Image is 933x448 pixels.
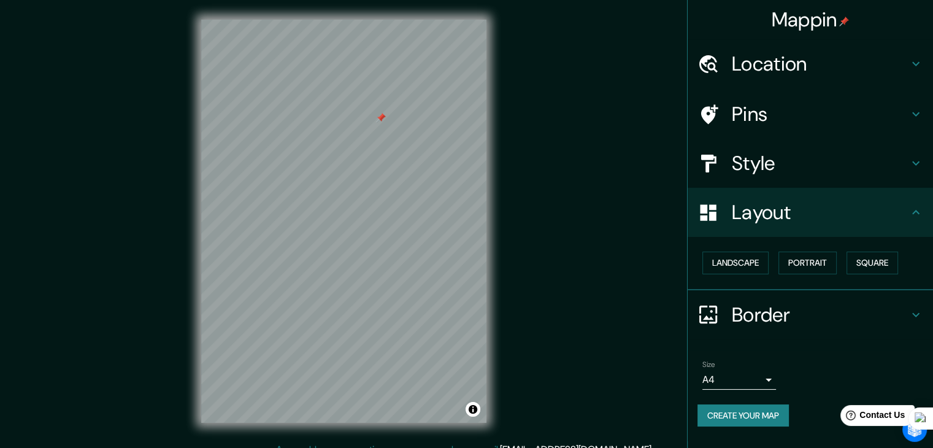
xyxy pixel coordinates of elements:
div: Pins [688,90,933,139]
label: Size [702,359,715,369]
h4: Border [732,303,908,327]
canvas: Map [201,20,486,423]
div: Border [688,290,933,339]
h4: Pins [732,102,908,126]
h4: Style [732,151,908,176]
h4: Location [732,52,908,76]
iframe: Help widget launcher [824,400,920,434]
h4: Mappin [772,7,850,32]
button: Toggle attribution [466,402,480,417]
div: Style [688,139,933,188]
div: A4 [702,370,776,390]
button: Portrait [778,252,837,274]
h4: Layout [732,200,908,225]
div: Layout [688,188,933,237]
button: Create your map [697,404,789,427]
div: Location [688,39,933,88]
img: pin-icon.png [839,17,849,26]
button: Square [847,252,898,274]
button: Landscape [702,252,769,274]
